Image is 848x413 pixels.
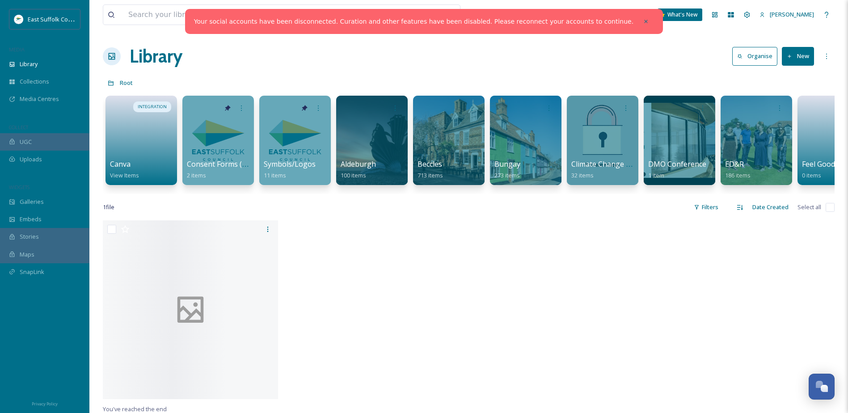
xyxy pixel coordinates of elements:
[797,203,821,211] span: Select all
[187,160,276,179] a: Consent Forms (Template)2 items
[264,160,316,179] a: Symbols/Logos11 items
[9,184,30,190] span: WIDGETS
[120,79,133,87] span: Root
[809,374,835,400] button: Open Chat
[725,159,744,169] span: ED&R
[20,198,44,206] span: Galleries
[341,160,376,179] a: Aldeburgh100 items
[755,6,818,23] a: [PERSON_NAME]
[689,198,723,216] div: Filters
[648,159,706,169] span: DMO Conference
[341,171,366,179] span: 100 items
[725,171,751,179] span: 186 items
[110,171,139,179] span: View Items
[187,171,206,179] span: 2 items
[648,171,664,179] span: 1 item
[494,171,520,179] span: 273 items
[418,171,443,179] span: 713 items
[264,159,316,169] span: Symbols/Logos
[802,171,821,179] span: 0 items
[418,160,443,179] a: Beccles713 items
[571,160,678,179] a: Climate Change & Sustainability32 items
[20,250,34,259] span: Maps
[20,155,42,164] span: Uploads
[732,47,782,65] a: Organise
[494,159,520,169] span: Bungay
[341,159,376,169] span: Aldeburgh
[725,160,751,179] a: ED&R186 items
[658,8,702,21] a: What's New
[20,138,32,146] span: UGC
[20,77,49,86] span: Collections
[32,398,58,409] a: Privacy Policy
[782,47,814,65] button: New
[120,77,133,88] a: Root
[20,232,39,241] span: Stories
[103,405,167,413] span: You've reached the end
[648,160,706,179] a: DMO Conference1 item
[494,160,520,179] a: Bungay273 items
[20,215,42,223] span: Embeds
[20,268,44,276] span: SnapLink
[103,91,180,185] a: INTEGRATIONCanvaView Items
[14,15,23,24] img: ESC%20Logo.png
[110,159,131,169] span: Canva
[28,15,80,23] span: East Suffolk Council
[418,159,442,169] span: Beccles
[403,6,456,23] a: View all files
[9,46,25,53] span: MEDIA
[20,95,59,103] span: Media Centres
[264,171,286,179] span: 11 items
[103,203,114,211] span: 1 file
[32,401,58,407] span: Privacy Policy
[571,171,594,179] span: 32 items
[194,17,633,26] a: Your social accounts have been disconnected. Curation and other features have been disabled. Plea...
[571,159,678,169] span: Climate Change & Sustainability
[20,60,38,68] span: Library
[732,47,777,65] button: Organise
[748,198,793,216] div: Date Created
[770,10,814,18] span: [PERSON_NAME]
[187,159,276,169] span: Consent Forms (Template)
[124,5,387,25] input: Search your library
[138,104,167,110] span: INTEGRATION
[130,43,182,70] a: Library
[9,124,28,131] span: COLLECT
